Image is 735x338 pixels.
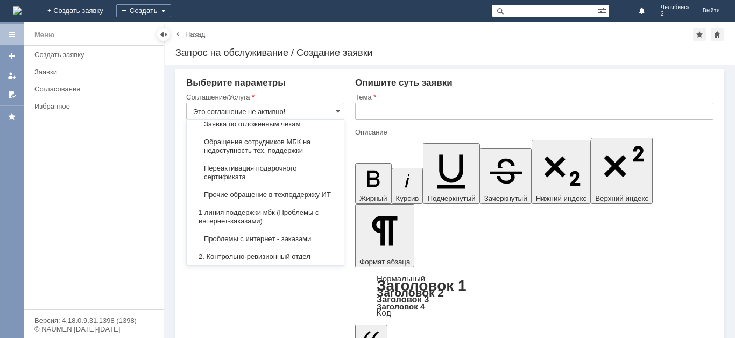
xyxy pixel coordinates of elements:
[427,194,475,202] span: Подчеркнутый
[359,194,387,202] span: Жирный
[355,163,392,204] button: Жирный
[355,129,711,136] div: Описание
[175,47,724,58] div: Запрос на обслуживание / Создание заявки
[359,258,410,266] span: Формат абзаца
[3,86,20,103] a: Мои согласования
[34,68,157,76] div: Заявки
[30,46,161,63] a: Создать заявку
[34,29,54,41] div: Меню
[193,120,337,129] span: Заявка по отложенным чекам
[595,194,648,202] span: Верхний индекс
[157,28,170,41] div: Скрыть меню
[711,28,724,41] div: Сделать домашней страницей
[484,194,527,202] span: Зачеркнутый
[186,94,342,101] div: Соглашение/Услуга
[13,6,22,15] a: Перейти на домашнюю страницу
[661,11,690,17] span: 2
[661,4,690,11] span: Челябинск
[34,85,157,93] div: Согласования
[532,140,591,204] button: Нижний индекс
[377,277,467,294] a: Заголовок 1
[591,138,653,204] button: Верхний индекс
[34,326,153,333] div: © NAUMEN [DATE]-[DATE]
[355,94,711,101] div: Тема
[3,47,20,65] a: Создать заявку
[377,274,425,283] a: Нормальный
[34,317,153,324] div: Версия: 4.18.0.9.31.1398 (1398)
[193,191,337,199] span: Прочие обращение в техподдержку ИТ
[392,168,423,204] button: Курсив
[30,81,161,97] a: Согласования
[377,294,429,304] a: Заголовок 3
[13,6,22,15] img: logo
[423,143,479,204] button: Подчеркнутый
[355,78,453,88] span: Опишите суть заявки
[536,194,587,202] span: Нижний индекс
[355,204,414,267] button: Формат абзаца
[34,51,157,59] div: Создать заявку
[186,78,286,88] span: Выберите параметры
[193,252,337,261] span: 2. Контрольно-ревизионный отдел
[193,164,337,181] span: Переактивация подарочного сертификата
[396,194,419,202] span: Курсив
[30,64,161,80] a: Заявки
[116,4,171,17] div: Создать
[377,302,425,311] a: Заголовок 4
[480,148,532,204] button: Зачеркнутый
[185,30,205,38] a: Назад
[3,67,20,84] a: Мои заявки
[598,5,609,15] span: Расширенный поиск
[193,208,337,226] span: 1 линия поддержки мбк (Проблемы с интернет-заказами)
[355,275,713,317] div: Формат абзаца
[34,102,145,110] div: Избранное
[377,286,444,299] a: Заголовок 2
[193,138,337,155] span: Обращение сотрудников МБК на недоступность тех. поддержки
[193,235,337,243] span: Проблемы с интернет - заказами
[377,308,391,318] a: Код
[693,28,706,41] div: Добавить в избранное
